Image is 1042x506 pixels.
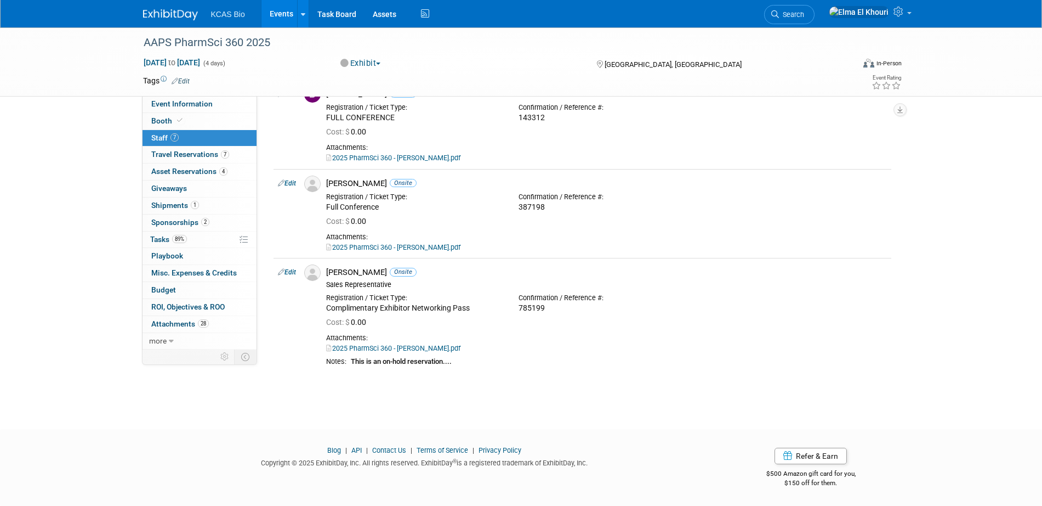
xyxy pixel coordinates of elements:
a: Search [764,5,815,24]
div: 387198 [519,203,694,212]
span: [GEOGRAPHIC_DATA], [GEOGRAPHIC_DATA] [605,60,742,69]
sup: ® [453,458,457,464]
span: Tasks [150,235,187,244]
img: Associate-Profile-5.png [304,176,321,192]
a: Budget [143,282,257,299]
a: 2025 PharmSci 360 - [PERSON_NAME].pdf [326,243,460,251]
a: Attachments28 [143,316,257,333]
td: Toggle Event Tabs [234,350,257,364]
div: Confirmation / Reference #: [519,294,694,302]
img: Elma El Khouri [829,6,889,18]
span: Misc. Expenses & Credits [151,268,237,277]
div: Full Conference [326,203,502,212]
span: Booth [151,116,185,125]
a: Travel Reservations7 [143,147,257,163]
div: AAPS PharmSci 360 2025 [140,33,838,53]
a: Edit [278,90,296,98]
span: Onsite [390,268,417,276]
a: Edit [278,268,296,276]
a: Edit [172,77,190,85]
div: Copyright © 2025 ExhibitDay, Inc. All rights reserved. ExhibitDay is a registered trademark of Ex... [143,456,707,468]
div: Attachments: [326,233,887,241]
span: 7 [170,133,179,142]
span: Cost: $ [326,318,351,327]
a: Privacy Policy [479,446,521,454]
a: Terms of Service [417,446,468,454]
span: Shipments [151,201,199,210]
div: FULL CONFERENCE [326,113,502,123]
div: $500 Amazon gift card for you, [722,462,899,487]
span: Sponsorships [151,218,209,227]
img: Associate-Profile-5.png [304,265,321,281]
span: 1 [191,201,199,209]
a: Event Information [143,96,257,113]
span: 0.00 [326,318,371,327]
a: API [351,446,362,454]
a: 2025 PharmSci 360 - [PERSON_NAME].pdf [326,344,460,352]
a: Tasks89% [143,232,257,248]
div: Registration / Ticket Type: [326,294,502,302]
div: [PERSON_NAME] [326,178,887,189]
span: Attachments [151,319,209,328]
td: Tags [143,75,190,86]
div: Attachments: [326,334,887,342]
a: Staff7 [143,130,257,147]
span: KCAS Bio [211,10,245,19]
span: Giveaways [151,184,187,193]
a: Misc. Expenses & Credits [143,265,257,282]
div: Event Rating [872,75,901,81]
span: Cost: $ [326,217,351,226]
div: Confirmation / Reference #: [519,193,694,201]
span: more [149,336,167,345]
div: $150 off for them. [722,479,899,488]
div: Attachments: [326,143,887,152]
span: | [343,446,350,454]
a: Booth [143,113,257,130]
img: ExhibitDay [143,9,198,20]
div: Complimentary Exhibitor Networking Pass [326,303,502,313]
span: ROI, Objectives & ROO [151,302,225,311]
a: 2025 PharmSci 360 - [PERSON_NAME].pdf [326,154,460,162]
span: Cost: $ [326,127,351,136]
div: Sales Representative [326,280,887,289]
div: 143312 [519,113,694,123]
span: 2 [201,218,209,226]
a: Refer & Earn [775,448,847,464]
span: | [470,446,477,454]
td: Personalize Event Tab Strip [215,350,235,364]
button: Exhibit [337,58,385,69]
span: 0.00 [326,127,371,136]
div: [PERSON_NAME] [326,267,887,278]
span: 4 [219,167,227,176]
span: Budget [151,285,176,294]
span: Travel Reservations [151,150,229,159]
span: 89% [172,235,187,243]
a: Asset Reservations4 [143,164,257,180]
i: Booth reservation complete [177,117,183,123]
span: 7 [221,150,229,159]
div: Notes: [326,357,346,366]
div: Registration / Ticket Type: [326,193,502,201]
div: Confirmation / Reference #: [519,103,694,112]
span: Search [779,10,804,19]
span: Onsite [390,179,417,187]
span: to [167,58,177,67]
div: In-Person [876,59,902,68]
a: Shipments1 [143,198,257,214]
div: Event Format [789,57,902,74]
span: Playbook [151,251,183,260]
span: Asset Reservations [151,167,227,176]
span: | [363,446,371,454]
div: 785199 [519,303,694,313]
a: more [143,333,257,350]
a: Edit [278,179,296,187]
img: Format-Inperson.png [863,59,874,68]
a: Contact Us [372,446,406,454]
a: Sponsorships2 [143,215,257,231]
div: Registration / Ticket Type: [326,103,502,112]
a: Giveaways [143,181,257,197]
span: [DATE] [DATE] [143,58,201,68]
span: 28 [198,319,209,328]
b: This is an on-hold reservation.... [351,357,452,366]
span: Event Information [151,99,213,108]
